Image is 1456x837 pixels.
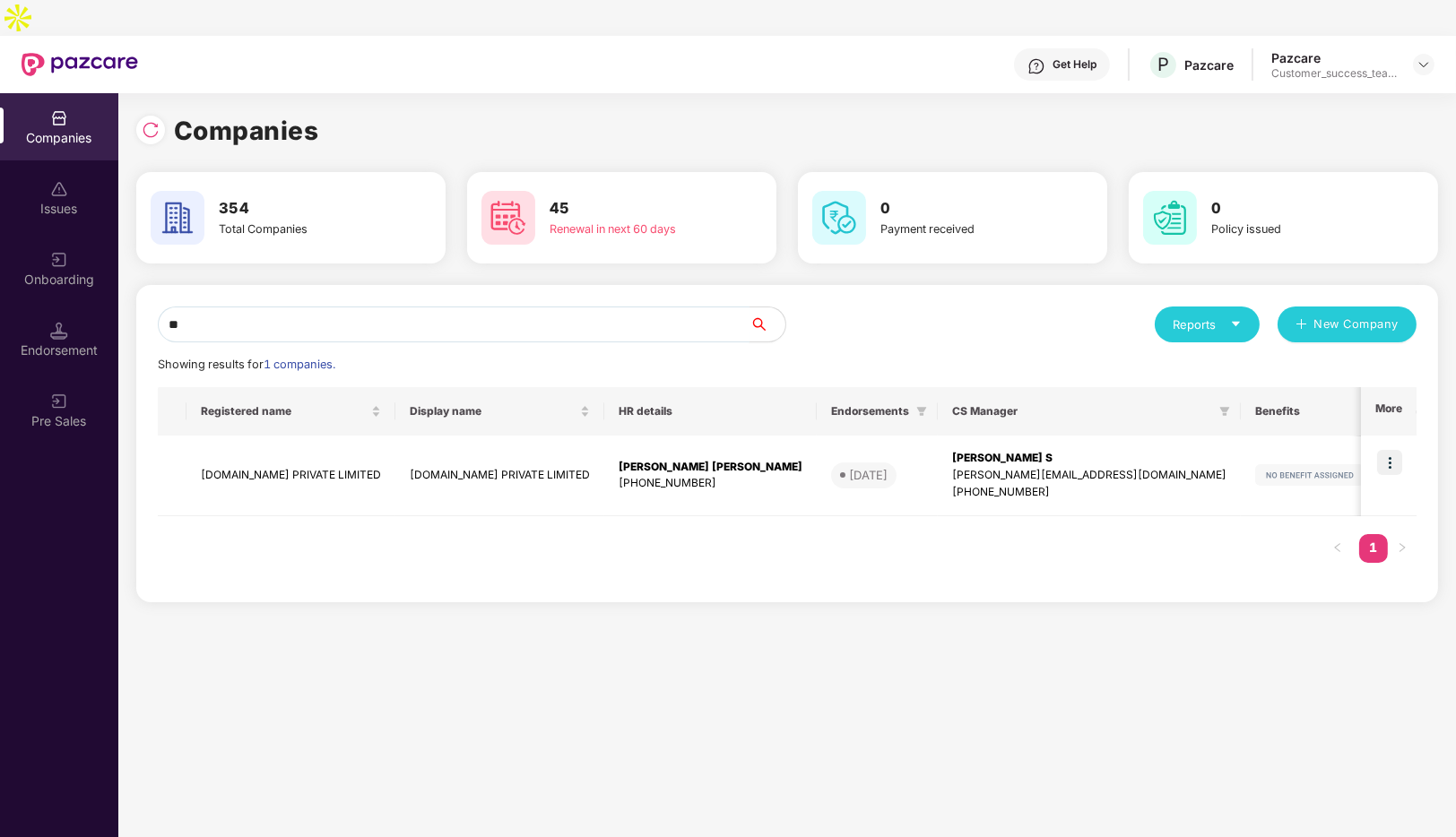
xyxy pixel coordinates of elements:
[1323,534,1352,563] button: left
[395,436,604,516] td: [DOMAIN_NAME] PRIVATE LIMITED
[1361,387,1417,436] th: More
[219,220,401,238] div: Total Companies
[1027,57,1045,75] img: svg+xml;base64,PHN2ZyBpZD0iSGVscC0zMngzMiIgeG1sbnM9Imh0dHA6Ly93d3cudzMub3JnLzIwMDAvc3ZnIiB3aWR0aD...
[1211,220,1393,238] div: Policy issued
[395,387,604,436] th: Display name
[1143,191,1197,245] img: svg+xml;base64,PHN2ZyB4bWxucz0iaHR0cDovL3d3dy53My5vcmcvMjAwMC9zdmciIHdpZHRoPSI2MCIgaGVpZ2h0PSI2MC...
[1216,401,1234,422] span: filter
[952,484,1226,501] div: [PHONE_NUMBER]
[1271,66,1397,81] div: Customer_success_team_lead
[880,220,1062,238] div: Payment received
[186,436,395,516] td: [DOMAIN_NAME] PRIVATE LIMITED
[1184,56,1234,73] div: Pazcare
[50,251,68,269] img: svg+xml;base64,PHN2ZyB3aWR0aD0iMjAiIGhlaWdodD0iMjAiIHZpZXdCb3g9IjAgMCAyMCAyMCIgZmlsbD0ibm9uZSIgeG...
[1173,315,1242,333] div: Reports
[1377,450,1402,475] img: icon
[1157,54,1169,75] span: P
[1417,57,1431,72] img: svg+xml;base64,PHN2ZyBpZD0iRHJvcGRvd24tMzJ4MzIiIHhtbG5zPSJodHRwOi8vd3d3LnczLm9yZy8yMDAwL3N2ZyIgd2...
[749,306,786,342] button: search
[50,109,68,127] img: svg+xml;base64,PHN2ZyBpZD0iQ29tcGFuaWVzIiB4bWxucz0iaHR0cDovL3d3dy53My5vcmcvMjAwMC9zdmciIHdpZHRoPS...
[1323,534,1352,563] li: Previous Page
[201,404,368,418] span: Registered name
[50,322,68,340] img: svg+xml;base64,PHN2ZyB3aWR0aD0iMTQuNSIgaGVpZ2h0PSIxNC41IiB2aWV3Qm94PSIwIDAgMTYgMTYiIGZpbGw9Im5vbm...
[174,111,319,151] h1: Companies
[550,220,732,238] div: Renewal in next 60 days
[1278,306,1417,342] button: plusNew Company
[1271,49,1397,66] div: Pazcare
[151,191,204,245] img: svg+xml;base64,PHN2ZyB4bWxucz0iaHR0cDovL3d3dy53My5vcmcvMjAwMC9zdmciIHdpZHRoPSI2MCIgaGVpZ2h0PSI2MC...
[1388,534,1417,563] li: Next Page
[1359,534,1388,563] li: 1
[1241,387,1379,436] th: Benefits
[916,406,927,417] span: filter
[849,466,888,484] div: [DATE]
[50,180,68,198] img: svg+xml;base64,PHN2ZyBpZD0iSXNzdWVzX2Rpc2FibGVkIiB4bWxucz0iaHR0cDovL3d3dy53My5vcmcvMjAwMC9zdmciIH...
[481,191,535,245] img: svg+xml;base64,PHN2ZyB4bWxucz0iaHR0cDovL3d3dy53My5vcmcvMjAwMC9zdmciIHdpZHRoPSI2MCIgaGVpZ2h0PSI2MC...
[142,121,160,139] img: svg+xml;base64,PHN2ZyBpZD0iUmVsb2FkLTMyeDMyIiB4bWxucz0iaHR0cDovL3d3dy53My5vcmcvMjAwMC9zdmciIHdpZH...
[22,53,138,76] img: New Pazcare Logo
[50,393,68,410] img: svg+xml;base64,PHN2ZyB3aWR0aD0iMjAiIGhlaWdodD0iMjAiIHZpZXdCb3g9IjAgMCAyMCAyMCIgZmlsbD0ibm9uZSIgeG...
[219,197,401,220] h3: 354
[952,450,1226,467] div: [PERSON_NAME] S
[1388,534,1417,563] button: right
[831,404,909,418] span: Endorsements
[1332,542,1343,553] span: left
[1219,406,1230,417] span: filter
[1255,464,1365,486] img: svg+xml;base64,PHN2ZyB4bWxucz0iaHR0cDovL3d3dy53My5vcmcvMjAwMC9zdmciIHdpZHRoPSIxMjIiIGhlaWdodD0iMj...
[264,358,335,371] span: 1 companies.
[1230,318,1242,330] span: caret-down
[1296,318,1307,332] span: plus
[1359,534,1388,561] a: 1
[186,387,395,436] th: Registered name
[619,459,802,476] div: [PERSON_NAME] [PERSON_NAME]
[952,404,1212,418] span: CS Manager
[952,467,1226,484] div: [PERSON_NAME][EMAIL_ADDRESS][DOMAIN_NAME]
[913,401,931,422] span: filter
[1314,315,1400,333] span: New Company
[1053,57,1096,72] div: Get Help
[619,475,802,492] div: [PHONE_NUMBER]
[880,197,1062,220] h3: 0
[749,317,785,332] span: search
[158,358,335,371] span: Showing results for
[812,191,866,245] img: svg+xml;base64,PHN2ZyB4bWxucz0iaHR0cDovL3d3dy53My5vcmcvMjAwMC9zdmciIHdpZHRoPSI2MCIgaGVpZ2h0PSI2MC...
[1211,197,1393,220] h3: 0
[550,197,732,220] h3: 45
[410,404,576,418] span: Display name
[1397,542,1408,553] span: right
[604,387,817,436] th: HR details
